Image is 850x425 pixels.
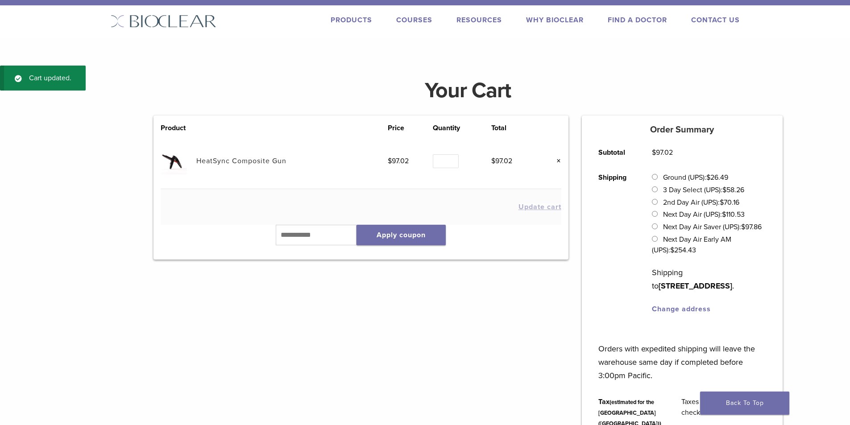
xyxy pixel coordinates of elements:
[147,80,789,101] h1: Your Cart
[518,203,561,210] button: Update cart
[670,246,674,255] span: $
[196,157,286,165] a: HeatSync Composite Gun
[670,246,696,255] bdi: 254.43
[550,155,561,167] a: Remove this item
[663,210,745,219] label: Next Day Air (UPS):
[491,123,536,133] th: Total
[720,198,724,207] span: $
[722,186,744,194] bdi: 58.26
[652,148,656,157] span: $
[652,235,731,255] label: Next Day Air Early AM (UPS):
[659,281,732,291] strong: [STREET_ADDRESS]
[652,148,673,157] bdi: 97.02
[388,157,392,165] span: $
[161,148,187,174] img: HeatSync Composite Gun
[608,16,667,25] a: Find A Doctor
[598,329,766,382] p: Orders with expedited shipping will leave the warehouse same day if completed before 3:00pm Pacific.
[706,173,728,182] bdi: 26.49
[589,140,642,165] th: Subtotal
[663,173,728,182] label: Ground (UPS):
[663,186,744,194] label: 3 Day Select (UPS):
[433,123,491,133] th: Quantity
[722,210,745,219] bdi: 110.53
[388,157,409,165] bdi: 97.02
[456,16,502,25] a: Resources
[331,16,372,25] a: Products
[111,15,216,28] img: Bioclear
[706,173,710,182] span: $
[652,305,711,314] a: Change address
[691,16,740,25] a: Contact Us
[582,124,783,135] h5: Order Summary
[722,186,726,194] span: $
[741,223,762,231] bdi: 97.86
[741,223,745,231] span: $
[388,123,433,133] th: Price
[491,157,512,165] bdi: 97.02
[589,165,642,322] th: Shipping
[720,198,739,207] bdi: 70.16
[161,123,196,133] th: Product
[396,16,432,25] a: Courses
[491,157,495,165] span: $
[722,210,726,219] span: $
[700,392,789,415] a: Back To Top
[526,16,584,25] a: Why Bioclear
[663,223,762,231] label: Next Day Air Saver (UPS):
[663,198,739,207] label: 2nd Day Air (UPS):
[652,266,766,293] p: Shipping to .
[357,225,446,245] button: Apply coupon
